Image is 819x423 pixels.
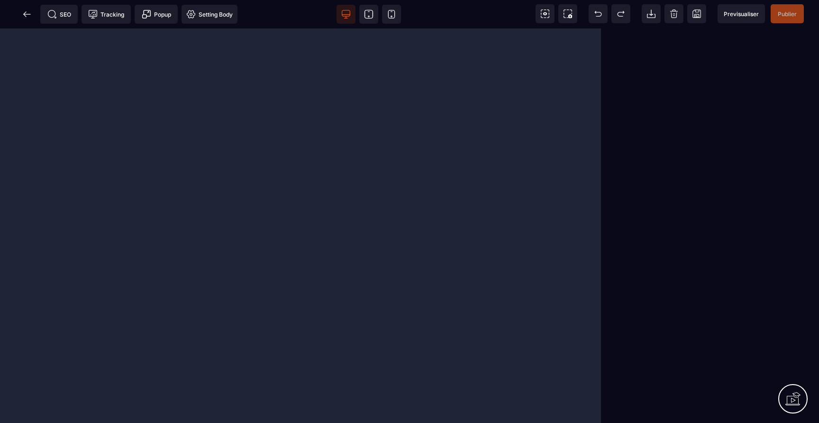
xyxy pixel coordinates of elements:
span: Setting Body [186,9,233,19]
span: Previsualiser [724,10,759,18]
span: Popup [142,9,171,19]
span: SEO [47,9,71,19]
span: Publier [778,10,797,18]
span: Preview [718,4,765,23]
span: View components [536,4,555,23]
span: Screenshot [558,4,577,23]
span: Tracking [88,9,124,19]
